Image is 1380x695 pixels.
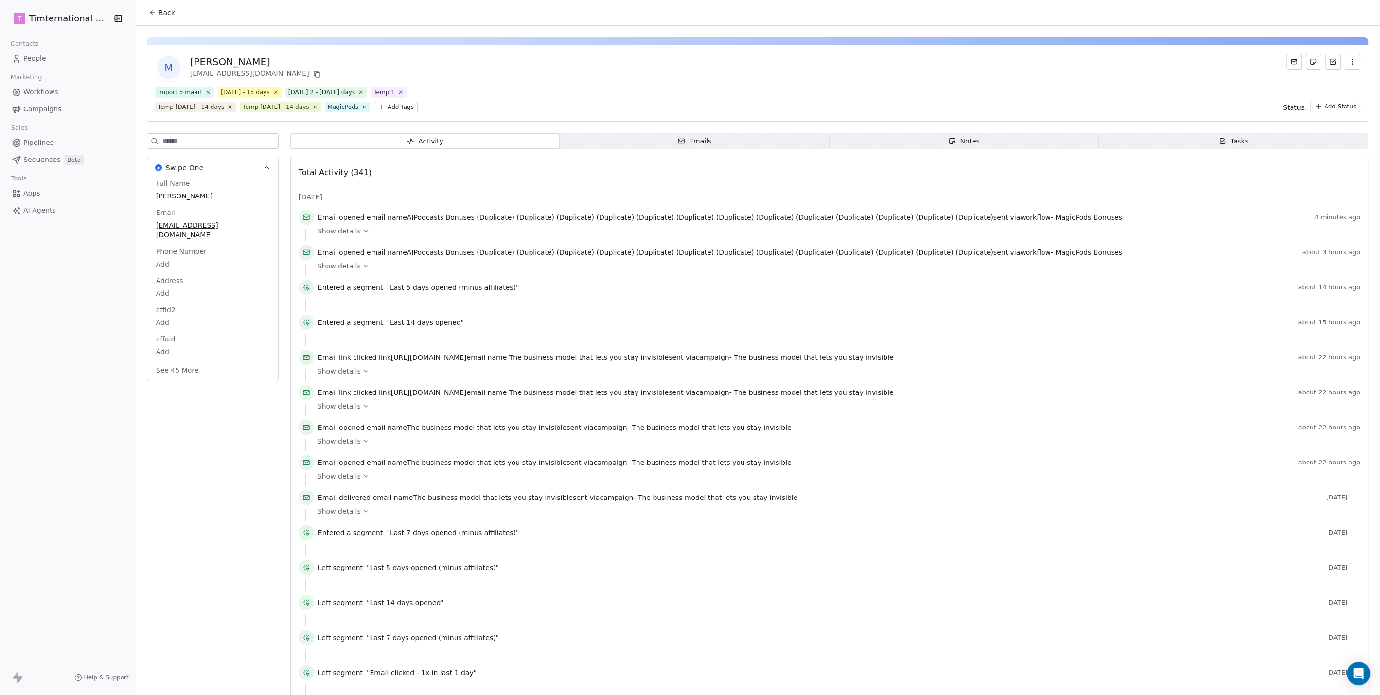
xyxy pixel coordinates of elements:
div: Open Intercom Messenger [1347,662,1370,685]
span: Entered a segment [318,318,383,327]
span: AIPodcasts Bonuses (Duplicate) (Duplicate) (Duplicate) (Duplicate) (Duplicate) (Duplicate) (Dupli... [407,214,993,221]
span: The business model that lets you stay invisible [632,424,791,431]
span: Contacts [6,36,43,51]
span: The business model that lets you stay invisible [413,494,572,501]
span: [PERSON_NAME] [156,191,269,201]
div: Notes [948,136,979,146]
span: "Last 14 days opened" [387,318,464,327]
div: [PERSON_NAME] [190,55,323,69]
span: The business model that lets you stay invisible [509,354,669,361]
span: M [157,56,180,79]
span: Add [156,259,269,269]
span: [DATE] [1326,669,1360,677]
span: Show details [318,366,361,376]
span: Email link clicked [318,354,377,361]
span: Add [156,318,269,327]
span: about 15 hours ago [1298,319,1360,326]
span: Show details [318,261,361,271]
div: Temp 1 [373,88,395,97]
span: about 22 hours ago [1298,389,1360,396]
span: [URL][DOMAIN_NAME] [391,354,467,361]
span: Campaigns [23,104,61,114]
div: Tasks [1219,136,1249,146]
span: Left segment [318,668,363,677]
button: Back [143,4,181,21]
span: link email name sent via campaign - [318,353,894,362]
span: Email opened [318,214,365,221]
span: Left segment [318,633,363,642]
span: Total Activity (341) [299,168,372,177]
span: Show details [318,436,361,446]
span: Tools [7,171,31,186]
span: AIPodcasts Bonuses (Duplicate) (Duplicate) (Duplicate) (Duplicate) (Duplicate) (Duplicate) (Dupli... [407,249,993,256]
span: 4 minutes ago [1314,214,1360,221]
span: "Last 5 days opened (minus affiliates)" [387,283,519,292]
span: Help & Support [84,674,129,681]
span: [DATE] [299,192,322,202]
span: Email link clicked [318,389,377,396]
span: Swipe One [166,163,204,173]
span: about 22 hours ago [1298,424,1360,431]
span: affaid [154,334,177,344]
span: T [18,14,22,23]
span: Email delivered [318,494,371,501]
span: Email opened [318,424,365,431]
span: Show details [318,471,361,481]
div: Temp [DATE] - 14 days [158,103,224,111]
span: Email opened [318,249,365,256]
span: [DATE] [1326,599,1360,606]
a: Show details [318,401,1353,411]
span: about 22 hours ago [1298,459,1360,466]
span: The business model that lets you stay invisible [638,494,797,501]
a: AI Agents [8,202,127,218]
span: Full Name [154,178,192,188]
button: TTimternational B.V. [12,10,106,27]
span: [URL][DOMAIN_NAME] [391,389,467,396]
span: Add [156,288,269,298]
span: Beta [64,155,84,165]
span: email name sent via campaign - [318,423,792,432]
span: Email opened [318,459,365,466]
span: [DATE] [1326,529,1360,536]
span: The business model that lets you stay invisible [509,389,669,396]
div: MagicPods [328,103,359,111]
a: Show details [318,261,1353,271]
a: Show details [318,436,1353,446]
span: People [23,53,46,64]
a: Apps [8,185,127,201]
span: Add [156,347,269,356]
span: Workflows [23,87,58,97]
span: "Last 7 days opened (minus affiliates)" [367,633,499,642]
div: Temp [DATE] - 14 days [243,103,309,111]
span: [DATE] [1326,564,1360,571]
span: Entered a segment [318,283,383,292]
a: Pipelines [8,135,127,151]
button: Swipe OneSwipe One [147,157,278,178]
span: Phone Number [154,247,209,256]
span: [DATE] [1326,634,1360,642]
span: Sales [7,121,32,135]
span: Apps [23,188,40,198]
span: Entered a segment [318,528,383,537]
span: The business model that lets you stay invisible [407,459,566,466]
a: Show details [318,506,1353,516]
span: The business model that lets you stay invisible [734,354,893,361]
span: Left segment [318,598,363,607]
span: MagicPods Bonuses [1055,214,1122,221]
span: Show details [318,401,361,411]
a: Campaigns [8,101,127,117]
a: SequencesBeta [8,152,127,168]
a: Show details [318,471,1353,481]
a: People [8,51,127,67]
div: Swipe OneSwipe One [147,178,278,381]
div: [DATE] 2 - [DATE] days [288,88,355,97]
span: email name sent via workflow - [318,213,1122,222]
span: "Last 7 days opened (minus affiliates)" [387,528,519,537]
button: See 45 More [150,361,205,379]
span: affid2 [154,305,177,315]
span: [EMAIL_ADDRESS][DOMAIN_NAME] [156,220,269,240]
a: Workflows [8,84,127,100]
div: [EMAIL_ADDRESS][DOMAIN_NAME] [190,69,323,80]
div: Emails [677,136,711,146]
span: about 3 hours ago [1302,249,1360,256]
